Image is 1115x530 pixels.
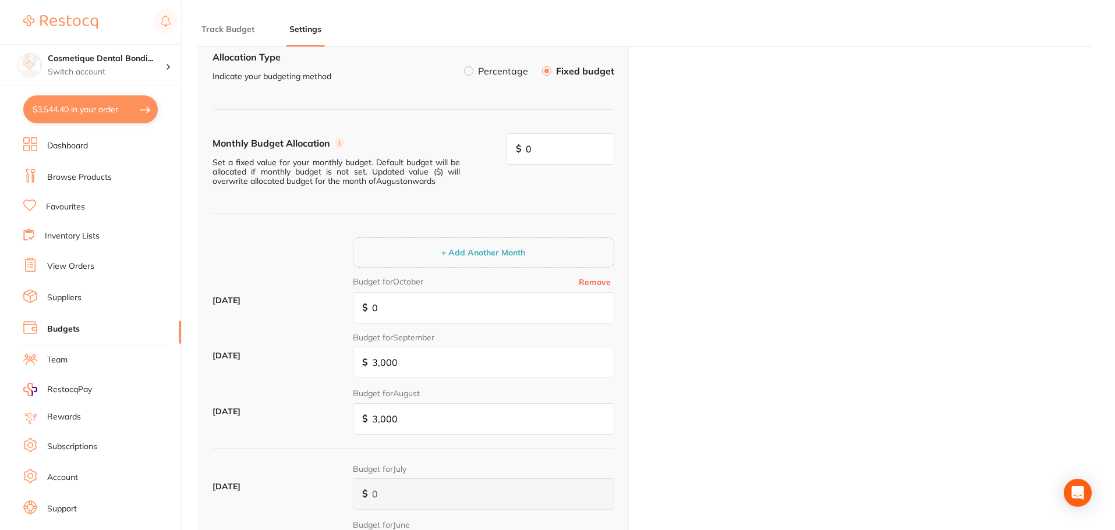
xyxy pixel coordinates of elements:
[213,72,331,81] p: Indicate your budgeting method
[213,138,330,148] h4: Monthly Budget Allocation
[47,323,80,335] a: Budgets
[45,230,100,242] a: Inventory Lists
[23,15,98,29] img: Restocq Logo
[23,95,158,123] button: $3,544.40 in your order
[47,354,68,366] a: Team
[556,66,614,76] label: Fixed budget
[575,277,614,287] button: Budget forOctober
[213,482,344,491] label: [DATE]
[213,296,344,305] label: [DATE]
[23,383,92,396] a: RestocqPay
[213,351,344,360] label: [DATE]
[438,247,529,258] button: + Add Another Month
[478,66,528,76] label: Percentage
[23,9,98,35] a: Restocq Logo
[47,503,77,515] a: Support
[213,407,344,416] label: [DATE]
[362,488,368,499] span: $
[362,302,368,312] span: $
[362,357,368,367] span: $
[213,52,331,62] h4: Allocation Type
[198,24,258,35] button: Track Budget
[48,53,165,65] h4: Cosmetique Dental Bondi Junction
[353,347,614,378] input: e.g. 4,000
[47,411,81,423] a: Rewards
[47,140,88,152] a: Dashboard
[353,292,614,323] input: e.g. 4,000
[47,172,112,183] a: Browse Products
[47,472,78,483] a: Account
[286,24,325,35] button: Settings
[353,277,614,287] label: Budget for October
[47,441,97,453] a: Subscriptions
[353,333,614,342] label: Budget for September
[1064,479,1092,507] div: Open Intercom Messenger
[213,158,460,186] p: Set a fixed value for your monthly budget. Default budget will be allocated if monthly budget is ...
[23,383,37,396] img: RestocqPay
[362,413,368,424] span: $
[353,478,614,510] input: e.g. 4,000
[353,388,420,399] label: Budget for August
[353,520,410,530] label: Budget for June
[353,403,614,435] input: e.g. 4,000
[516,143,522,154] span: $
[46,201,85,213] a: Favourites
[18,54,41,77] img: Cosmetique Dental Bondi Junction
[48,66,165,78] p: Switch account
[353,464,406,474] label: Budget for July
[47,384,92,396] span: RestocqPay
[47,292,82,304] a: Suppliers
[47,261,94,272] a: View Orders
